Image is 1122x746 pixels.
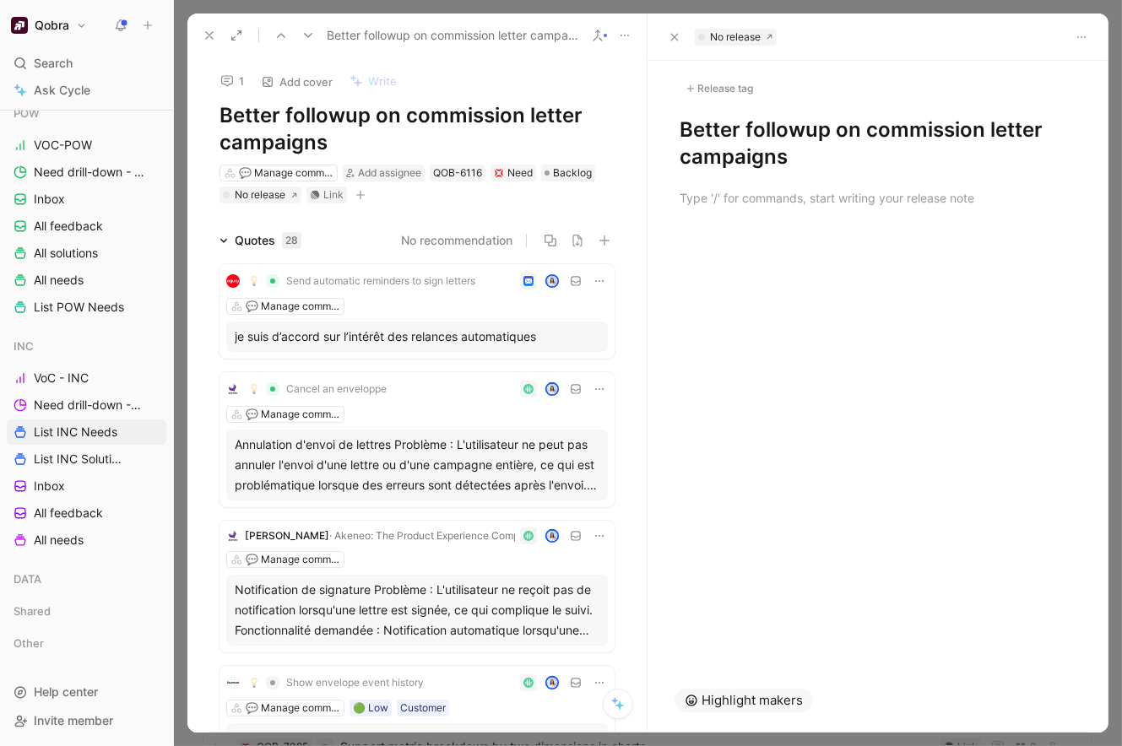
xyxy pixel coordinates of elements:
div: 💬 Manage commission letters [246,700,340,716]
span: Inbox [34,478,65,495]
a: Ask Cycle [7,78,166,103]
span: Other [14,635,44,651]
span: Send automatic reminders to sign letters [286,274,475,288]
span: Help center [34,684,98,699]
div: INC [7,333,166,359]
div: POWVOC-POWNeed drill-down - POWInboxAll feedbackAll solutionsAll needsList POW Needs [7,100,166,320]
a: VoC - INC [7,365,166,391]
button: 💡Show envelope event history [243,673,430,693]
div: INCVoC - INCNeed drill-down - INCList INC NeedsList INC SolutionsInboxAll feedbackAll needs [7,333,166,553]
span: Ask Cycle [34,80,90,100]
span: [PERSON_NAME] [245,529,329,542]
div: Shared [7,598,166,624]
h1: Better followup on commission letter campaigns [220,102,615,156]
a: Inbox [7,473,166,499]
a: List INC Needs [7,419,166,445]
div: 💬 Manage commission letters [246,298,340,315]
span: Need drill-down - POW [34,164,145,181]
button: Add cover [253,70,340,94]
span: Show envelope event history [286,676,424,689]
a: All feedback [7,214,166,239]
h1: Better followup on commission letter campaigns [680,116,1076,170]
span: Write [368,73,397,89]
div: 💢Need [491,165,536,181]
div: Release tag [680,78,759,99]
div: Link [323,186,344,203]
img: 💢 [494,168,504,178]
a: Inbox [7,186,166,212]
div: 💬 Manage commission letters [246,406,340,423]
span: List INC Solutions [34,451,125,468]
div: 💬 Manage commission letters [239,165,333,181]
span: · Akeneo: The Product Experience Company [329,529,537,542]
a: List INC Solutions [7,446,166,472]
div: 28 [282,232,301,249]
div: Release tag [680,81,1076,96]
button: 💡Send automatic reminders to sign letters [243,271,481,291]
span: All needs [34,532,84,549]
span: INC [14,338,34,354]
button: Highlight makers [675,689,813,712]
span: VoC - INC [34,370,89,387]
div: Search [7,51,166,76]
span: Better followup on commission letter campaigns [327,25,579,46]
div: QOB-6116 [433,165,482,181]
span: POW [14,105,40,122]
span: All needs [34,272,84,289]
a: All needs [7,268,166,293]
img: avatar [547,531,558,542]
button: No recommendation [401,230,512,251]
h1: Qobra [35,18,69,33]
div: 💬 Manage commission letters [246,551,340,568]
div: je suis d’accord sur l’intérêt des relances automatiques [235,327,599,347]
img: 💡 [249,276,259,286]
img: logo [226,676,240,689]
img: avatar [547,384,558,395]
div: Customer [400,700,446,716]
div: POW [7,100,166,126]
div: Other [7,630,166,656]
button: 💡Cancel an enveloppe [243,379,393,399]
div: Quotes28 [213,230,308,251]
button: Write [342,69,404,93]
div: Shared [7,598,166,629]
span: List INC Needs [34,424,117,441]
button: QobraQobra [7,14,91,37]
span: All feedback [34,505,103,522]
a: Need drill-down - POW [7,159,166,185]
div: Quotes [235,230,301,251]
a: All solutions [7,241,166,266]
span: VOC-POW [34,137,92,154]
div: DATA [7,566,166,597]
span: Backlog [553,165,592,181]
div: Invite member [7,708,166,733]
div: No release [710,29,761,46]
span: Shared [14,603,51,619]
span: Inbox [34,191,65,208]
span: Invite member [34,713,113,727]
div: Annulation d'envoi de lettres Problème : L'utilisateur ne peut pas annuler l'envoi d'une lettre o... [235,435,599,495]
div: Other [7,630,166,661]
img: Qobra [11,17,28,34]
button: 1 [213,69,252,93]
img: avatar [547,276,558,287]
img: 💡 [249,384,259,394]
span: All feedback [34,218,103,235]
a: All needs [7,527,166,553]
span: List POW Needs [34,299,124,316]
span: Need drill-down - INC [34,397,144,414]
div: Need [494,165,533,181]
a: VOC-POW [7,132,166,158]
img: logo [226,274,240,288]
span: All solutions [34,245,98,262]
div: Help center [7,679,166,705]
img: avatar [547,678,558,689]
span: Search [34,53,73,73]
div: DATA [7,566,166,592]
div: No release [235,186,285,203]
span: Add assignee [358,166,421,179]
span: Cancel an enveloppe [286,382,387,396]
a: List POW Needs [7,295,166,320]
img: logo [226,529,240,543]
div: 🟢 Low [353,700,388,716]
